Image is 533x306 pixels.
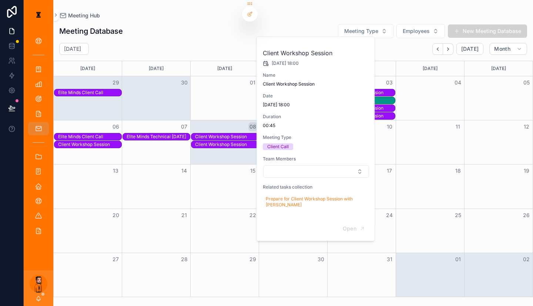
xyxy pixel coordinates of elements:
[263,134,369,140] span: Meeting Type
[248,255,257,264] button: 29
[263,194,366,209] a: Prepare for Client Workshop Session with [PERSON_NAME]
[266,196,363,208] span: Prepare for Client Workshop Session with [PERSON_NAME]
[316,255,325,264] button: 30
[494,46,510,52] span: Month
[432,43,443,55] button: Back
[58,134,121,140] div: Elite Minds Client Call
[461,46,479,52] span: [DATE]
[344,27,378,35] span: Meeting Type
[53,61,533,297] div: Month View
[59,26,123,36] h1: Meeting Database
[180,122,189,131] button: 07
[180,166,189,175] button: 14
[111,166,120,175] button: 13
[453,211,462,220] button: 25
[385,166,394,175] button: 17
[522,78,531,87] button: 05
[263,49,369,57] h2: Client Workshop Session
[111,211,120,220] button: 20
[58,142,121,147] div: Client Workshop Session
[263,165,369,178] button: Select Button
[195,134,258,140] div: Client Workshop Session
[24,30,53,246] div: scrollable content
[58,89,121,96] div: Elite Minds Client Call
[55,61,121,76] div: [DATE]
[342,225,356,232] span: Open
[64,45,81,53] h2: [DATE]
[68,12,100,19] span: Meeting Hub
[195,141,258,148] div: Client Workshop Session
[396,24,445,38] button: Select Button
[263,123,369,129] span: 00:45
[263,156,369,162] span: Team Members
[127,134,190,140] div: Elite Minds Technical [DATE]
[385,122,394,131] button: 10
[111,78,120,87] button: 29
[263,184,369,190] span: Related tasks collection
[58,90,121,96] div: Elite Minds Client Call
[248,122,257,131] button: 08
[33,9,44,21] img: App logo
[272,60,299,66] span: [DATE] 18:00
[466,61,532,76] div: [DATE]
[192,61,258,76] div: [DATE]
[453,122,462,131] button: 11
[338,223,370,235] button: Open
[180,78,189,87] button: 30
[453,255,462,264] button: 01
[385,78,394,87] button: 03
[522,211,531,220] button: 26
[127,133,190,140] div: Elite Minds Technical Tuesday
[123,61,189,76] div: [DATE]
[263,93,369,99] span: Date
[248,166,257,175] button: 15
[180,211,189,220] button: 21
[403,27,430,35] span: Employees
[489,43,527,55] button: Month
[443,43,453,55] button: Next
[522,255,531,264] button: 02
[111,122,120,131] button: 06
[385,255,394,264] button: 31
[58,133,121,140] div: Elite Minds Client Call
[522,166,531,175] button: 19
[111,255,120,264] button: 27
[522,122,531,131] button: 12
[180,255,189,264] button: 28
[448,24,527,38] button: New Meeting Database
[248,211,257,220] button: 22
[267,143,289,150] div: Client Call
[195,133,258,140] div: Client Workshop Session
[338,24,393,38] button: Select Button
[453,78,462,87] button: 04
[58,141,121,148] div: Client Workshop Session
[385,211,394,220] button: 24
[263,81,369,87] span: Client Workshop Session
[195,142,258,147] div: Client Workshop Session
[456,43,483,55] button: [DATE]
[397,61,463,76] div: [DATE]
[263,102,369,108] span: [DATE] 18:00
[263,114,369,120] span: Duration
[453,166,462,175] button: 18
[248,78,257,87] button: 01
[59,12,100,19] a: Meeting Hub
[263,72,369,78] span: Name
